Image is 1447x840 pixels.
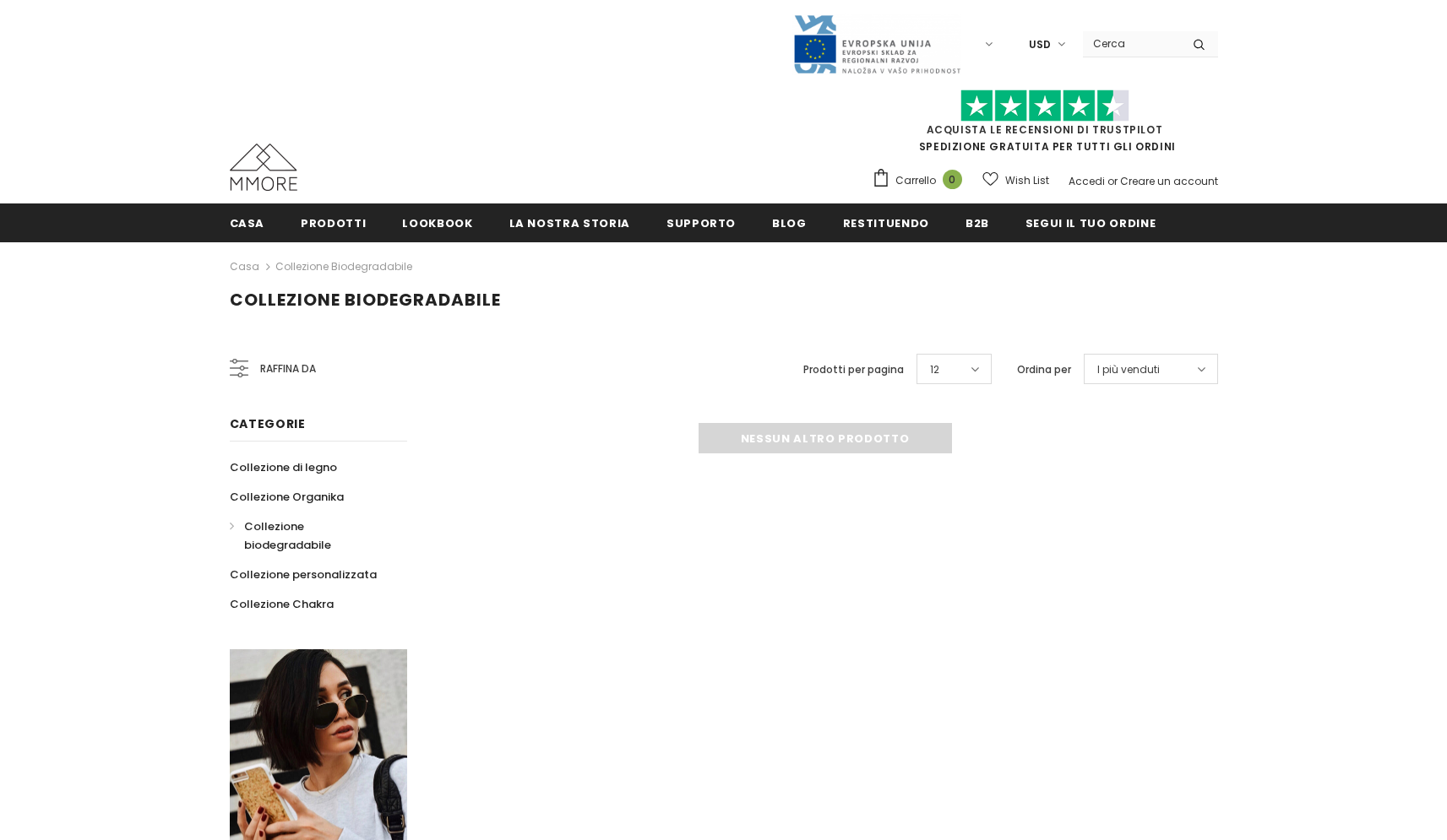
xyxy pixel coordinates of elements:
[509,215,630,231] span: La nostra storia
[402,215,472,231] span: Lookbook
[872,168,971,193] a: Carrello 0
[1120,174,1218,188] a: Creare un account
[930,361,939,378] span: 12
[772,203,807,241] a: Blog
[230,257,259,277] a: Casa
[230,482,344,512] a: Collezione Organika
[1069,174,1105,188] a: Accedi
[402,203,472,241] a: Lookbook
[982,165,1049,195] a: Wish List
[1029,36,1051,53] span: USD
[895,172,936,189] span: Carrello
[1017,361,1071,378] label: Ordina per
[244,518,331,553] span: Collezione biodegradabile
[230,512,389,560] a: Collezione biodegradabile
[301,215,366,231] span: Prodotti
[1025,215,1156,231] span: Segui il tuo ordine
[666,215,736,231] span: supporto
[260,360,316,378] span: Raffina da
[843,215,929,231] span: Restituendo
[843,203,929,241] a: Restituendo
[509,203,630,241] a: La nostra storia
[927,122,1163,137] a: Acquista le recensioni di TrustPilot
[230,596,334,612] span: Collezione Chakra
[1107,174,1118,188] span: or
[230,415,306,432] span: Categorie
[1005,172,1049,189] span: Wish List
[872,97,1218,154] span: SPEDIZIONE GRATUITA PER TUTTI GLI ORDINI
[230,203,265,241] a: Casa
[230,453,337,482] a: Collezione di legno
[230,566,377,583] span: Collezione personalizzata
[803,361,904,378] label: Prodotti per pagina
[230,288,501,312] span: Collezione biodegradabile
[230,215,265,231] span: Casa
[966,203,989,241] a: B2B
[1025,203,1156,241] a: Segui il tuo ordine
[275,259,412,274] a: Collezione biodegradabile
[230,489,344,505] span: Collezione Organika
[792,36,961,51] a: Javni Razpis
[792,14,961,75] img: Javni Razpis
[230,144,297,191] img: Casi MMORE
[666,203,736,241] a: supporto
[230,589,334,619] a: Collezione Chakra
[772,215,807,231] span: Blog
[301,203,366,241] a: Prodotti
[960,89,1129,122] img: Fidati di Pilot Stars
[230,560,377,589] a: Collezione personalizzata
[966,215,989,231] span: B2B
[230,459,337,475] span: Collezione di legno
[1083,31,1180,56] input: Search Site
[1097,361,1160,378] span: I più venduti
[943,170,962,189] span: 0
